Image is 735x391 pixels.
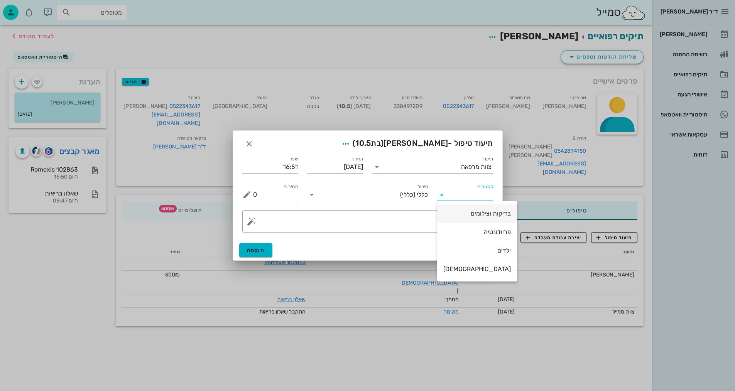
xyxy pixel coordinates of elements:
div: בדיקות וצילומים [443,210,511,217]
div: צוות מרפאה [461,163,492,170]
label: קטגוריה [477,184,493,190]
span: כללי [417,191,428,198]
label: תאריך [351,156,363,162]
label: מחיר ₪ [284,184,298,190]
div: פריודונטיה [443,228,511,236]
label: תיעוד [482,156,493,162]
div: [DEMOGRAPHIC_DATA] [443,265,511,273]
span: 10.5 [355,138,371,148]
label: טיפול [418,184,428,190]
button: מחיר ₪ appended action [242,190,252,199]
span: הוספה [247,247,265,254]
span: (בת ) [353,138,384,148]
span: תיעוד טיפול - [339,137,493,151]
span: (כללי) [400,191,415,198]
span: [PERSON_NAME] [384,138,448,148]
button: הוספה [239,243,273,257]
div: ילדים [443,247,511,254]
div: תיעודצוות מרפאה [372,161,493,173]
label: שעה [289,156,298,162]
